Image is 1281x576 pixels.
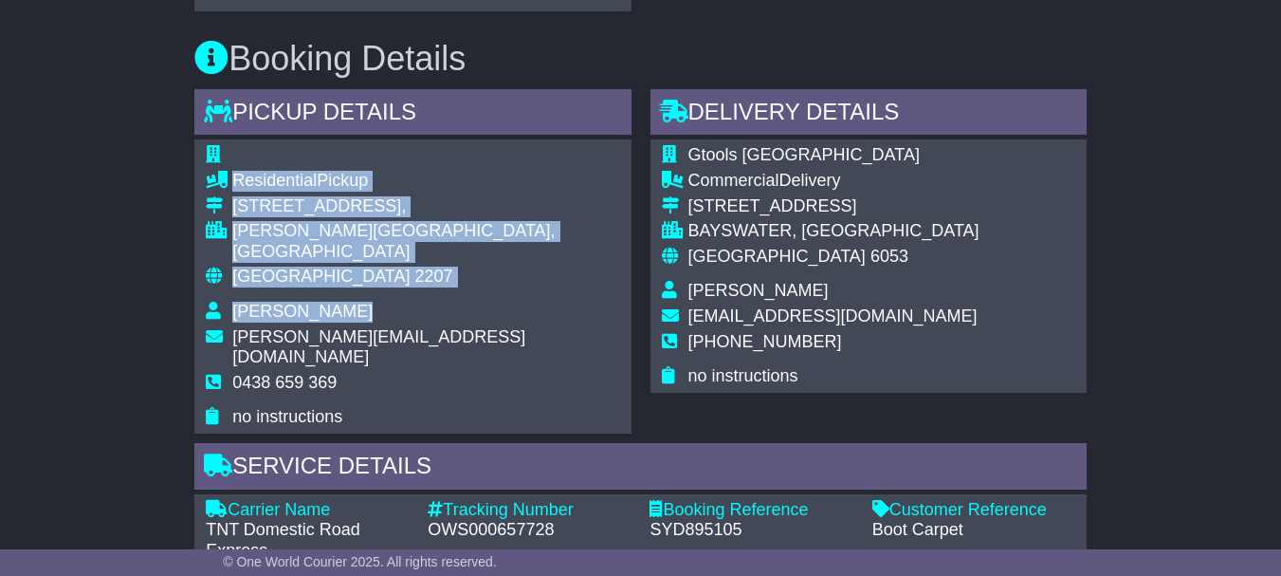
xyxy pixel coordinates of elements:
[232,407,342,426] span: no instructions
[232,221,619,262] div: [PERSON_NAME][GEOGRAPHIC_DATA], [GEOGRAPHIC_DATA]
[194,443,1087,494] div: Service Details
[232,196,619,217] div: [STREET_ADDRESS],
[232,373,337,392] span: 0438 659 369
[650,500,852,521] div: Booking Reference
[872,500,1075,521] div: Customer Reference
[194,89,631,140] div: Pickup Details
[223,554,497,569] span: © One World Courier 2025. All rights reserved.
[232,171,619,192] div: Pickup
[688,281,829,300] span: [PERSON_NAME]
[232,171,317,190] span: Residential
[688,196,979,217] div: [STREET_ADDRESS]
[428,520,631,541] div: OWS000657728
[206,520,409,561] div: TNT Domestic Road Express
[872,520,1075,541] div: Boot Carpet
[688,332,842,351] span: [PHONE_NUMBER]
[688,307,978,325] span: [EMAIL_ADDRESS][DOMAIN_NAME]
[688,366,798,385] span: no instructions
[870,247,908,266] span: 6053
[688,247,866,266] span: [GEOGRAPHIC_DATA]
[232,267,410,286] span: [GEOGRAPHIC_DATA]
[206,500,409,521] div: Carrier Name
[194,40,1087,78] h3: Booking Details
[688,145,920,164] span: Gtools [GEOGRAPHIC_DATA]
[428,500,631,521] div: Tracking Number
[232,302,373,321] span: [PERSON_NAME]
[688,171,779,190] span: Commercial
[688,171,979,192] div: Delivery
[650,520,852,541] div: SYD895105
[415,267,453,286] span: 2207
[232,327,525,367] span: [PERSON_NAME][EMAIL_ADDRESS][DOMAIN_NAME]
[650,89,1087,140] div: Delivery Details
[688,221,979,242] div: BAYSWATER, [GEOGRAPHIC_DATA]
